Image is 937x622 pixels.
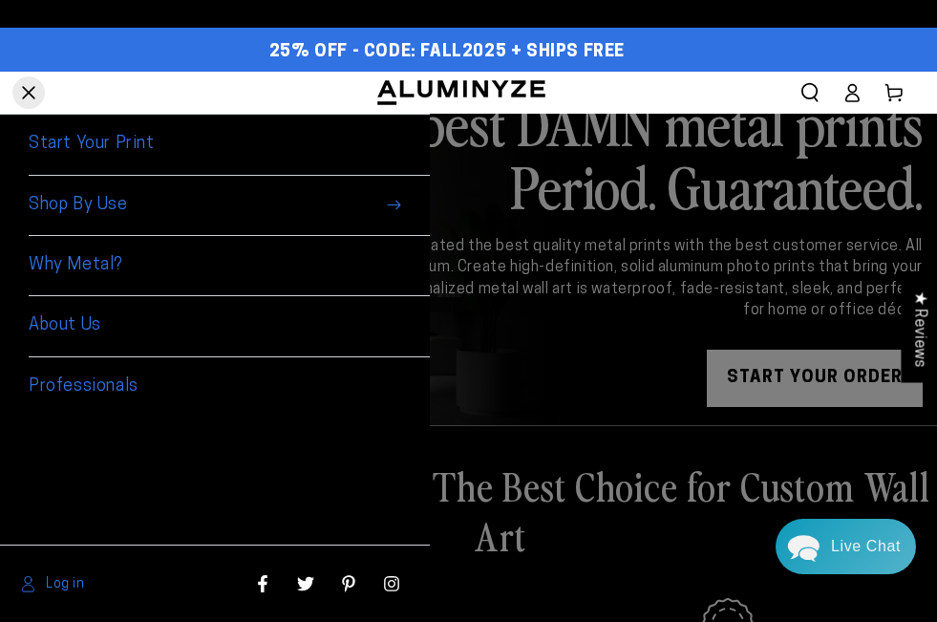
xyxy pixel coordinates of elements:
a: Log in [19,572,85,596]
a: Professionals [29,357,430,417]
div: Contact Us Directly [831,519,901,574]
summary: Menu [8,72,50,114]
summary: Search our site [789,72,831,114]
span: 25% OFF - Code: FALL2025 + Ships Free [269,42,625,63]
div: Chat widget toggle [776,519,916,574]
a: Start Your Print [29,115,430,175]
span: Log in [46,572,85,596]
div: Click to open Judge.me floating reviews tab [901,276,937,382]
summary: Shop By Use [29,176,430,236]
a: Why Metal? [29,236,430,296]
a: About Us [29,296,430,356]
